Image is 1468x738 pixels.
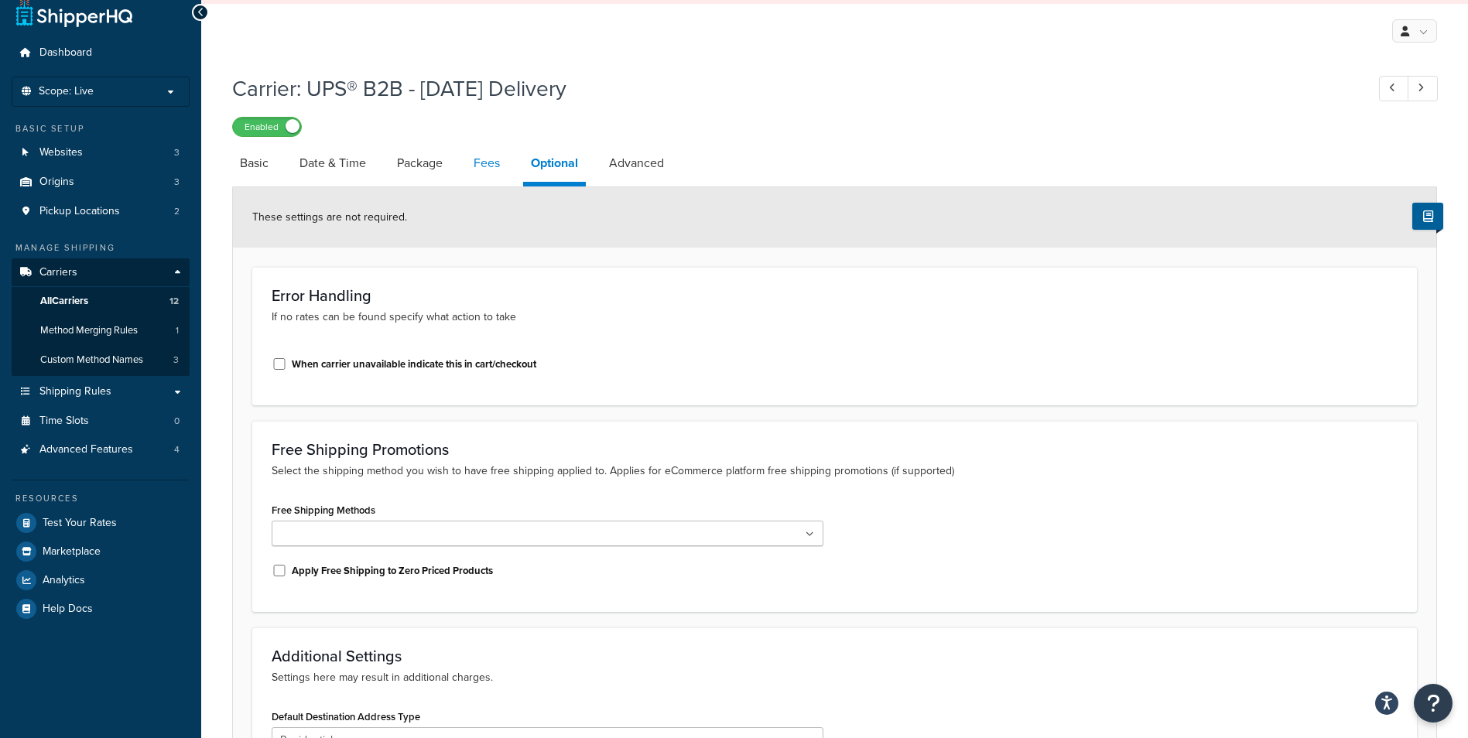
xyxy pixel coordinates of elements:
[1379,76,1409,101] a: Previous Record
[601,145,672,182] a: Advanced
[232,73,1350,104] h1: Carrier: UPS® B2B - [DATE] Delivery
[1408,76,1438,101] a: Next Record
[272,711,420,723] label: Default Destination Address Type
[39,443,133,456] span: Advanced Features
[12,122,190,135] div: Basic Setup
[523,145,586,186] a: Optional
[169,295,179,308] span: 12
[43,517,117,530] span: Test Your Rates
[43,545,101,559] span: Marketplace
[12,258,190,287] a: Carriers
[233,118,301,136] label: Enabled
[12,595,190,623] a: Help Docs
[40,295,88,308] span: All Carriers
[39,385,111,398] span: Shipping Rules
[12,316,190,345] a: Method Merging Rules1
[12,258,190,376] li: Carriers
[12,436,190,464] a: Advanced Features4
[43,574,85,587] span: Analytics
[39,85,94,98] span: Scope: Live
[12,39,190,67] a: Dashboard
[12,346,190,374] li: Custom Method Names
[272,309,1398,326] p: If no rates can be found specify what action to take
[12,566,190,594] a: Analytics
[174,176,180,189] span: 3
[12,492,190,505] div: Resources
[12,168,190,196] li: Origins
[466,145,508,182] a: Fees
[389,145,450,182] a: Package
[12,407,190,436] a: Time Slots0
[12,138,190,167] a: Websites3
[174,146,180,159] span: 3
[39,176,74,189] span: Origins
[272,441,1398,458] h3: Free Shipping Promotions
[12,407,190,436] li: Time Slots
[12,316,190,345] li: Method Merging Rules
[174,415,180,428] span: 0
[252,209,407,225] span: These settings are not required.
[12,378,190,406] a: Shipping Rules
[39,205,120,218] span: Pickup Locations
[39,146,83,159] span: Websites
[1412,203,1443,230] button: Show Help Docs
[39,415,89,428] span: Time Slots
[43,603,93,616] span: Help Docs
[40,354,143,367] span: Custom Method Names
[1414,684,1453,723] button: Open Resource Center
[12,197,190,226] a: Pickup Locations2
[272,504,375,516] label: Free Shipping Methods
[12,436,190,464] li: Advanced Features
[174,443,180,456] span: 4
[174,205,180,218] span: 2
[12,197,190,226] li: Pickup Locations
[173,354,179,367] span: 3
[39,266,77,279] span: Carriers
[12,168,190,196] a: Origins3
[12,138,190,167] li: Websites
[12,509,190,537] a: Test Your Rates
[272,287,1398,304] h3: Error Handling
[292,145,374,182] a: Date & Time
[176,324,179,337] span: 1
[12,538,190,565] a: Marketplace
[232,145,276,182] a: Basic
[40,324,138,337] span: Method Merging Rules
[39,46,92,60] span: Dashboard
[292,357,536,371] label: When carrier unavailable indicate this in cart/checkout
[272,647,1398,665] h3: Additional Settings
[12,346,190,374] a: Custom Method Names3
[272,669,1398,686] p: Settings here may result in additional charges.
[12,241,190,255] div: Manage Shipping
[272,463,1398,480] p: Select the shipping method you wish to have free shipping applied to. Applies for eCommerce platf...
[292,564,493,578] label: Apply Free Shipping to Zero Priced Products
[12,287,190,316] a: AllCarriers12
